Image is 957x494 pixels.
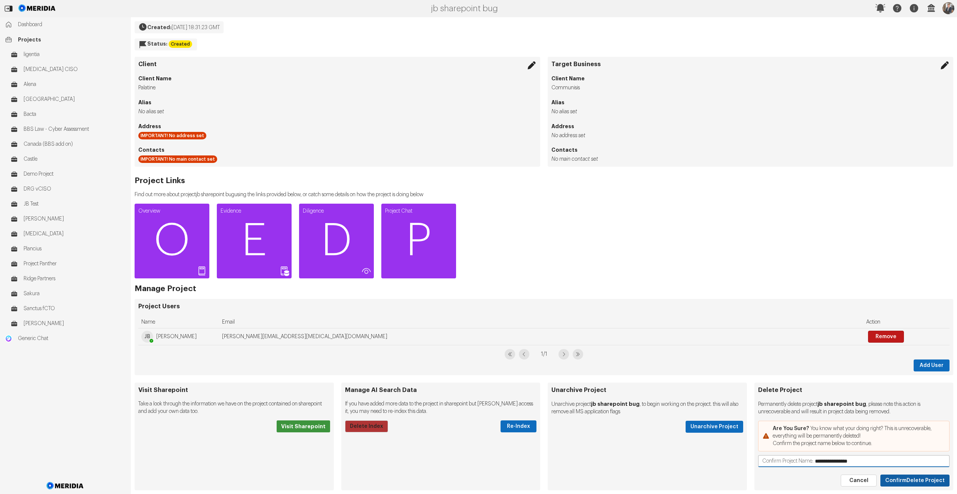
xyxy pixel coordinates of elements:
[24,66,126,73] span: [MEDICAL_DATA] CISO
[7,77,130,92] a: Alena
[135,204,209,278] a: OverviewO
[138,386,330,394] h3: Visit Sharepoint
[24,51,126,58] span: ligentia
[24,126,126,133] span: BBS Law - Cyber Assessment
[533,349,555,359] span: 1 / 1
[24,155,126,163] span: Castle
[147,25,172,30] strong: Created:
[551,109,577,114] i: No alias set
[758,400,950,416] p: Permanently delete project , please note this action is unrecoverable and will result in project ...
[762,457,813,465] span: Confirm Project Name:
[18,36,126,43] span: Projects
[345,400,537,415] p: If you have added more data to the project in sharepoint but [PERSON_NAME] access it, you may nee...
[551,75,950,82] h4: Client Name
[172,25,220,30] span: [DATE] 18:31:23 GMT
[169,40,192,48] div: Created
[24,141,126,148] span: Canada (BBS add on)
[7,256,130,271] a: Project Panther
[345,420,388,432] button: Delete Index
[24,111,126,118] span: Bacta
[138,123,536,130] h4: Address
[1,32,130,47] a: Projects
[7,92,130,107] a: [GEOGRAPHIC_DATA]
[45,478,85,494] img: Meridia Logo
[24,230,126,238] span: [MEDICAL_DATA]
[24,245,126,253] span: Plancius
[18,21,126,28] span: Dashboard
[135,177,424,185] h2: Project Links
[381,204,456,278] a: Project ChatP
[141,331,153,343] span: Jon Brookes
[299,219,374,263] span: D
[551,386,743,394] h3: Unarchive Project
[7,197,130,212] a: JB Test
[138,303,950,310] h3: Project Users
[1,17,130,32] a: Dashboard
[24,290,126,297] span: Sakura
[24,170,126,178] span: Demo Project
[551,123,950,130] h4: Address
[7,107,130,122] a: Bacta
[219,328,863,345] td: [PERSON_NAME][EMAIL_ADDRESS][MEDICAL_DATA][DOMAIN_NAME]
[551,61,950,68] h3: Target Business
[7,62,130,77] a: [MEDICAL_DATA] CISO
[942,2,954,14] img: Profile Icon
[217,204,292,278] a: EvidenceE
[773,425,946,447] div: You know what your doing right? This is unrecoverable, everything will be permanently deleted! Co...
[551,146,950,154] h4: Contacts
[551,157,598,162] i: No main contact set
[7,152,130,167] a: Castle
[7,241,130,256] a: Plancius
[866,316,947,328] div: Action
[7,271,130,286] a: Ridge Partners
[686,421,743,433] button: Unarchive Project
[345,386,537,394] h3: Manage AI Search Data
[868,331,904,343] button: Remove
[138,22,147,31] svg: Created On
[135,191,424,198] p: Find out more about project jb sharepoint bug using the links provided below, or catch some detai...
[138,109,164,114] i: No alias set
[141,316,216,328] div: Name
[24,81,126,88] span: Alena
[880,475,950,487] button: ConfirmDelete Project
[24,275,126,282] span: Ridge Partners
[217,219,292,263] span: E
[7,137,130,152] a: Canada (BBS add on)
[135,285,196,293] h2: Manage Project
[841,475,877,487] button: Cancel
[150,339,153,343] div: available
[138,400,330,415] p: Take a look through the information we have on the project contained on sharepoint and add your o...
[24,215,126,223] span: [PERSON_NAME]
[147,41,167,46] strong: Status:
[1,331,130,346] a: Generic ChatGeneric Chat
[138,61,536,68] h3: Client
[24,305,126,312] span: Sanctus fCTO
[551,400,743,416] p: Unarchive project , to begin working on the project. this will also remove all MS application flags
[7,301,130,316] a: Sanctus fCTO
[773,426,810,431] span: Are You Sure?
[141,331,153,343] span: JB
[299,204,374,278] a: DiligenceD
[381,219,456,263] span: P
[7,212,130,226] a: [PERSON_NAME]
[277,420,330,432] a: Visit Sharepoint
[24,320,126,327] span: [PERSON_NAME]
[138,155,217,163] div: IMPORTANT! No main contact set
[7,167,130,182] a: Demo Project
[156,333,197,340] span: [PERSON_NAME]
[7,122,130,137] a: BBS Law - Cyber Assessment
[818,401,866,407] strong: jb sharepoint bug
[18,335,126,342] span: Generic Chat
[24,260,126,268] span: Project Panther
[138,132,206,139] div: IMPORTANT! No address set
[914,359,950,371] button: Add User
[138,146,536,154] h4: Contacts
[551,99,950,106] h4: Alias
[135,219,209,263] span: O
[24,200,126,208] span: JB Test
[591,401,640,407] strong: jb sharepoint bug
[7,47,130,62] a: ligentia
[758,386,950,394] h3: Delete Project
[7,286,130,301] a: Sakura
[7,316,130,331] a: [PERSON_NAME]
